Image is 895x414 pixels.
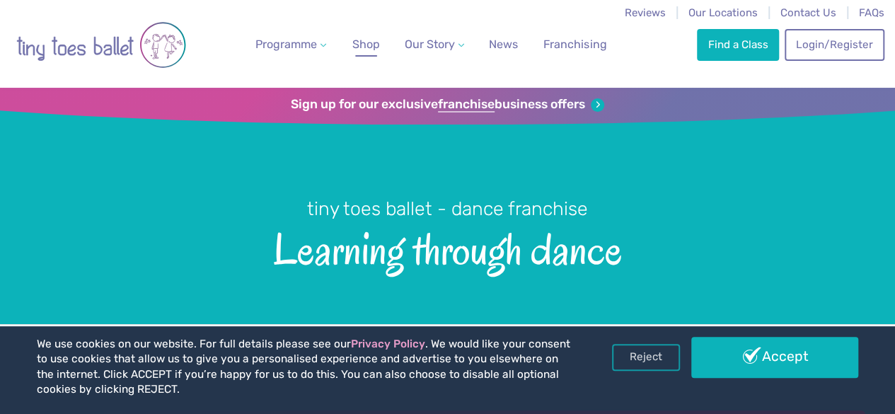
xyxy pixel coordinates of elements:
a: Contact Us [780,6,836,19]
a: FAQs [859,6,884,19]
span: News [489,38,518,51]
a: Shop [347,30,386,59]
a: Programme [250,30,332,59]
a: Sign up for our exclusivefranchisebusiness offers [291,97,604,113]
a: Franchising [538,30,612,59]
span: Shop [352,38,380,51]
a: Our Story [399,30,470,59]
a: Reject [612,344,680,371]
span: Franchising [543,38,606,51]
a: Privacy Policy [351,338,425,350]
span: Programme [255,38,317,51]
span: Learning through dance [23,222,872,274]
a: Accept [691,337,858,378]
img: tiny toes ballet [16,9,186,81]
small: tiny toes ballet - dance franchise [307,197,588,220]
a: Find a Class [697,29,779,60]
p: We use cookies on our website. For full details please see our . We would like your consent to us... [37,337,571,398]
a: Reviews [625,6,666,19]
strong: franchise [438,97,495,113]
a: News [483,30,524,59]
a: Login/Register [785,29,884,60]
a: Our Locations [688,6,758,19]
span: Our Story [405,38,455,51]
